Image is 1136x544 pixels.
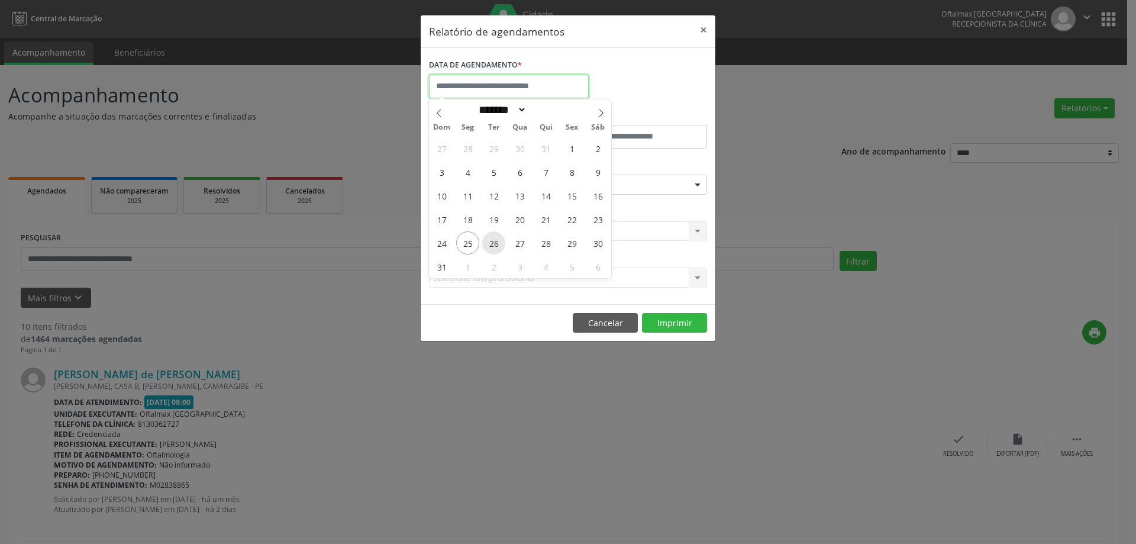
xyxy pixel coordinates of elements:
span: Agosto 3, 2025 [430,160,453,184]
span: Agosto 4, 2025 [456,160,479,184]
span: Julho 29, 2025 [482,137,505,160]
span: Agosto 9, 2025 [586,160,609,184]
span: Agosto 17, 2025 [430,208,453,231]
button: Imprimir [642,313,707,333]
span: Agosto 19, 2025 [482,208,505,231]
span: Agosto 6, 2025 [508,160,531,184]
span: Agosto 30, 2025 [586,231,609,255]
label: DATA DE AGENDAMENTO [429,56,522,75]
span: Julho 27, 2025 [430,137,453,160]
span: Agosto 15, 2025 [560,184,583,207]
span: Julho 30, 2025 [508,137,531,160]
button: Close [692,15,715,44]
h5: Relatório de agendamentos [429,24,564,39]
button: Cancelar [573,313,638,333]
span: Setembro 1, 2025 [456,255,479,278]
span: Agosto 2, 2025 [586,137,609,160]
span: Dom [429,124,455,131]
span: Qui [533,124,559,131]
span: Agosto 12, 2025 [482,184,505,207]
span: Setembro 4, 2025 [534,255,557,278]
label: ATÉ [571,107,707,125]
select: Month [475,104,527,116]
span: Agosto 26, 2025 [482,231,505,255]
span: Agosto 20, 2025 [508,208,531,231]
span: Agosto 5, 2025 [482,160,505,184]
span: Setembro 3, 2025 [508,255,531,278]
span: Agosto 31, 2025 [430,255,453,278]
span: Agosto 24, 2025 [430,231,453,255]
span: Julho 28, 2025 [456,137,479,160]
span: Agosto 21, 2025 [534,208,557,231]
span: Sáb [585,124,611,131]
span: Agosto 25, 2025 [456,231,479,255]
span: Setembro 2, 2025 [482,255,505,278]
span: Agosto 1, 2025 [560,137,583,160]
span: Agosto 22, 2025 [560,208,583,231]
span: Agosto 11, 2025 [456,184,479,207]
span: Ter [481,124,507,131]
span: Agosto 14, 2025 [534,184,557,207]
input: Year [527,104,566,116]
span: Agosto 18, 2025 [456,208,479,231]
span: Agosto 8, 2025 [560,160,583,184]
span: Julho 31, 2025 [534,137,557,160]
span: Agosto 10, 2025 [430,184,453,207]
span: Agosto 7, 2025 [534,160,557,184]
span: Seg [455,124,481,131]
span: Setembro 5, 2025 [560,255,583,278]
span: Setembro 6, 2025 [586,255,609,278]
span: Agosto 27, 2025 [508,231,531,255]
span: Agosto 23, 2025 [586,208,609,231]
span: Qua [507,124,533,131]
span: Agosto 28, 2025 [534,231,557,255]
span: Agosto 13, 2025 [508,184,531,207]
span: Sex [559,124,585,131]
span: Agosto 29, 2025 [560,231,583,255]
span: Agosto 16, 2025 [586,184,609,207]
